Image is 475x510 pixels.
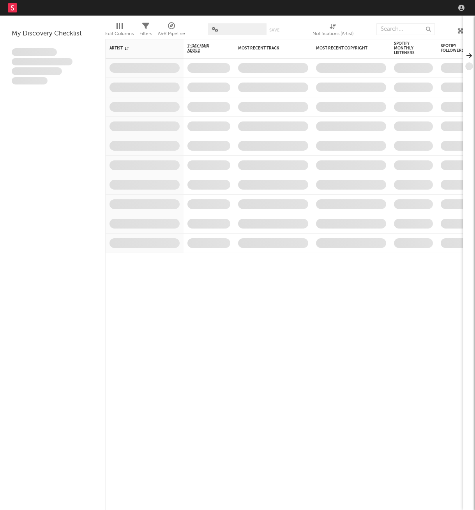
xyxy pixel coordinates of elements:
div: Spotify Followers [441,44,468,53]
span: Praesent ac interdum [12,67,62,75]
div: Most Recent Track [238,46,297,51]
input: Search... [376,23,435,35]
div: Artist [109,46,168,51]
div: Spotify Monthly Listeners [394,41,421,55]
div: A&R Pipeline [158,29,185,39]
div: A&R Pipeline [158,19,185,42]
div: Edit Columns [105,29,134,39]
span: Lorem ipsum dolor [12,48,57,56]
button: Save [269,28,279,32]
div: My Discovery Checklist [12,29,94,39]
div: Edit Columns [105,19,134,42]
div: Most Recent Copyright [316,46,374,51]
div: Notifications (Artist) [313,19,353,42]
span: 7-Day Fans Added [187,44,219,53]
span: Aliquam viverra [12,77,48,85]
div: Notifications (Artist) [313,29,353,39]
div: Filters [139,19,152,42]
div: Filters [139,29,152,39]
span: Integer aliquet in purus et [12,58,72,66]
